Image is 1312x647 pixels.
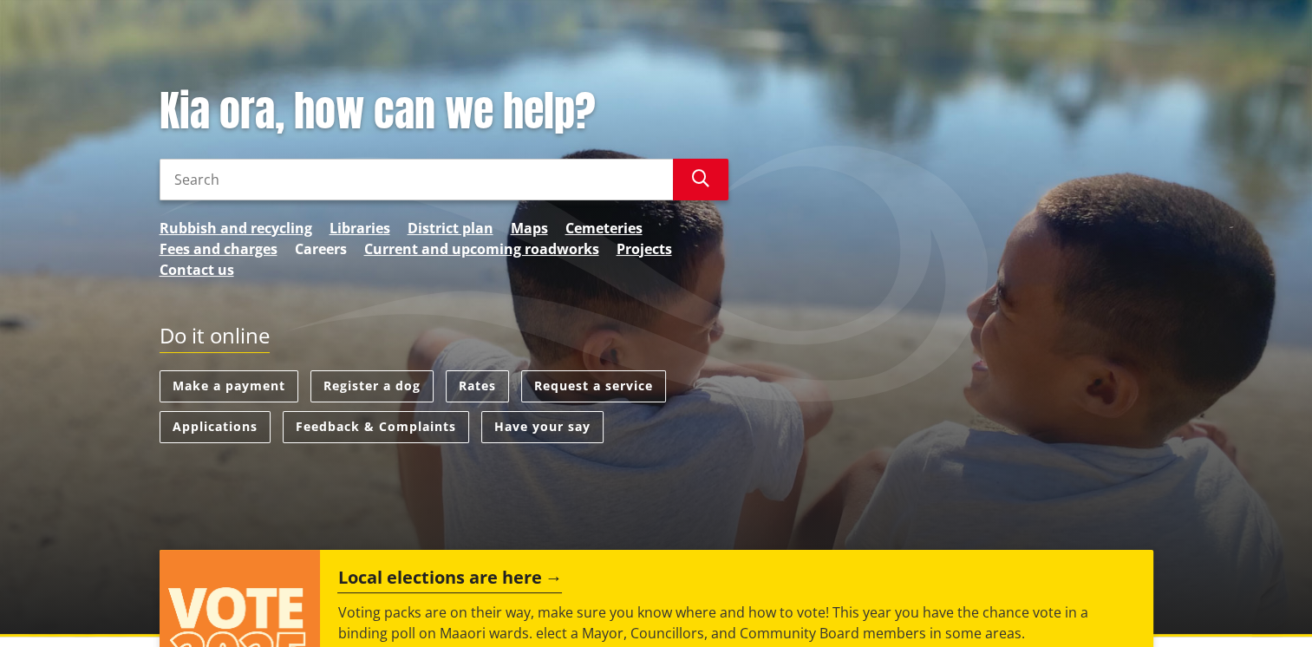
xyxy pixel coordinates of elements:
a: Have your say [481,411,604,443]
a: Careers [295,239,347,259]
a: Fees and charges [160,239,277,259]
a: District plan [408,218,493,239]
a: Maps [511,218,548,239]
h2: Local elections are here [337,567,562,593]
a: Request a service [521,370,666,402]
h2: Do it online [160,323,270,354]
a: Contact us [160,259,234,280]
a: Applications [160,411,271,443]
a: Make a payment [160,370,298,402]
p: Voting packs are on their way, make sure you know where and how to vote! This year you have the c... [337,602,1135,644]
h1: Kia ora, how can we help? [160,87,728,137]
input: Search input [160,159,673,200]
a: Rubbish and recycling [160,218,312,239]
iframe: Messenger Launcher [1232,574,1295,637]
a: Libraries [330,218,390,239]
a: Cemeteries [565,218,643,239]
a: Feedback & Complaints [283,411,469,443]
a: Current and upcoming roadworks [364,239,599,259]
a: Projects [617,239,672,259]
a: Register a dog [310,370,434,402]
a: Rates [446,370,509,402]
